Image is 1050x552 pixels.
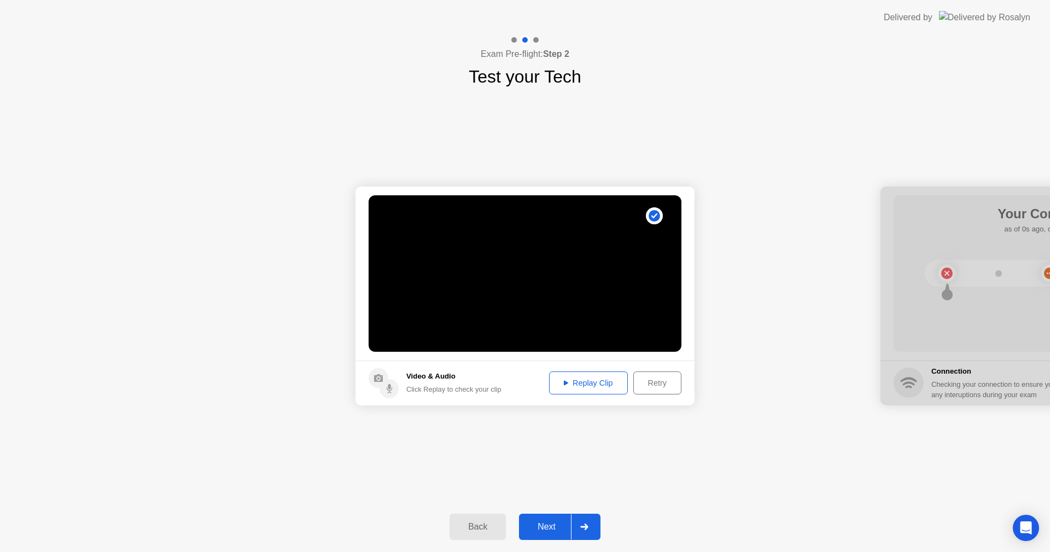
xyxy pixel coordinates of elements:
h1: Test your Tech [469,63,581,90]
img: Delivered by Rosalyn [939,11,1030,24]
div: Click Replay to check your clip [406,384,501,394]
div: Retry [637,379,678,387]
div: Replay Clip [553,379,624,387]
div: Back [453,522,503,532]
b: Step 2 [543,49,569,59]
button: Replay Clip [549,371,628,394]
h5: Video & Audio [406,371,501,382]
div: Delivered by [884,11,932,24]
button: Back [450,514,506,540]
button: Retry [633,371,681,394]
h4: Exam Pre-flight: [481,48,569,61]
button: Next [519,514,600,540]
div: Open Intercom Messenger [1013,515,1039,541]
div: Next [522,522,571,532]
